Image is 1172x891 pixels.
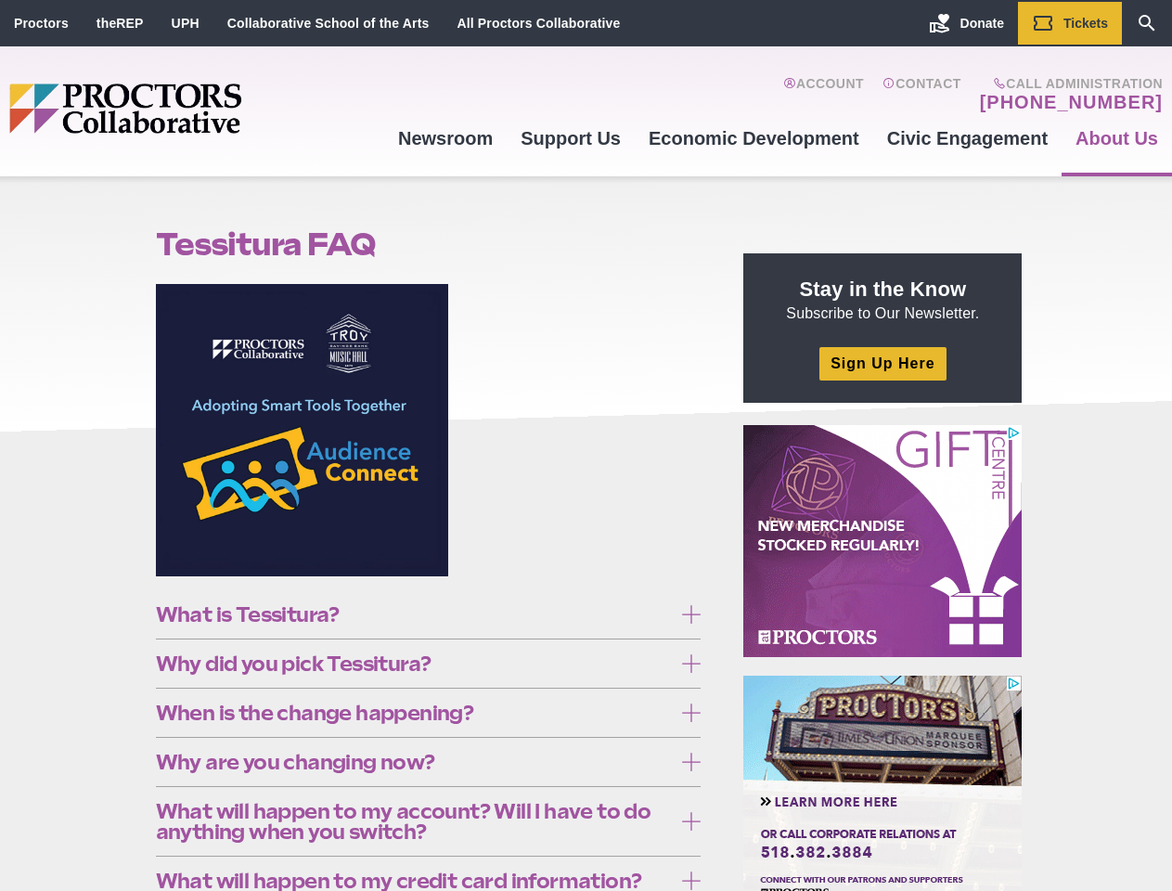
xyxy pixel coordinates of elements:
[156,801,673,842] span: What will happen to my account? Will I have to do anything when you switch?
[915,2,1018,45] a: Donate
[14,16,69,31] a: Proctors
[156,703,673,723] span: When is the change happening?
[766,276,999,324] p: Subscribe to Our Newsletter.
[384,113,507,163] a: Newsroom
[156,226,702,262] h1: Tessitura FAQ
[873,113,1062,163] a: Civic Engagement
[1122,2,1172,45] a: Search
[156,653,673,674] span: Why did you pick Tessitura?
[783,76,864,113] a: Account
[1018,2,1122,45] a: Tickets
[227,16,430,31] a: Collaborative School of the Arts
[156,752,673,772] span: Why are you changing now?
[1063,16,1108,31] span: Tickets
[156,604,673,625] span: What is Tessitura?
[974,76,1163,91] span: Call Administration
[635,113,873,163] a: Economic Development
[980,91,1163,113] a: [PHONE_NUMBER]
[819,347,946,380] a: Sign Up Here
[507,113,635,163] a: Support Us
[1062,113,1172,163] a: About Us
[882,76,961,113] a: Contact
[172,16,200,31] a: UPH
[9,84,384,134] img: Proctors logo
[800,278,967,301] strong: Stay in the Know
[960,16,1004,31] span: Donate
[97,16,144,31] a: theREP
[743,425,1022,657] iframe: Advertisement
[156,871,673,891] span: What will happen to my credit card information?
[457,16,620,31] a: All Proctors Collaborative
